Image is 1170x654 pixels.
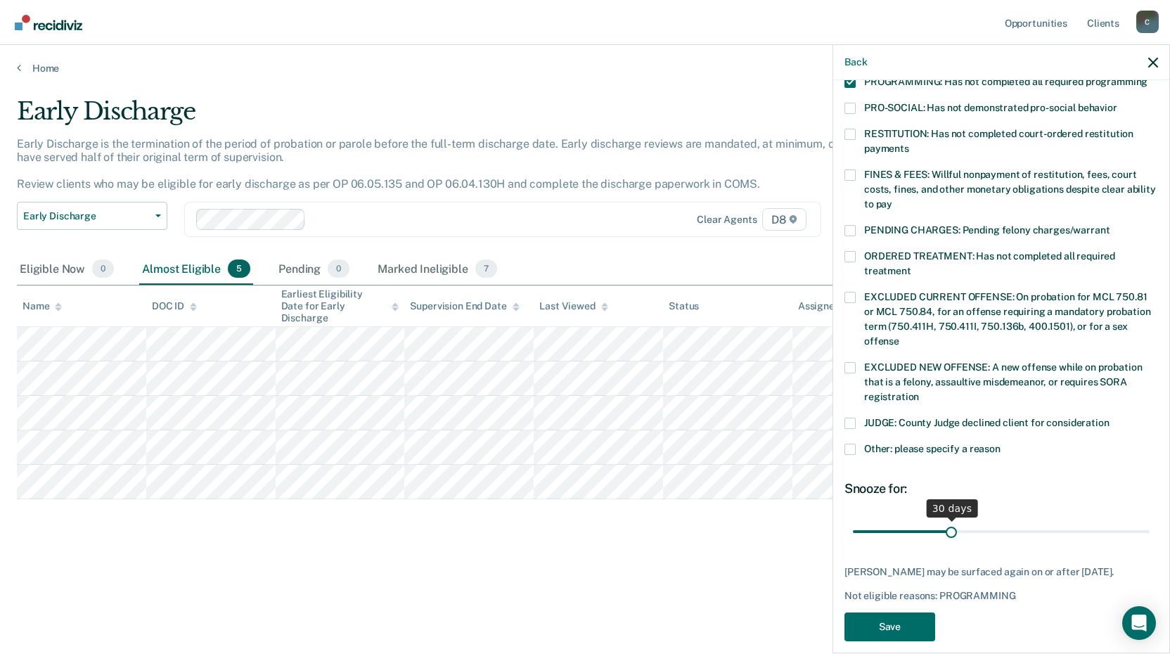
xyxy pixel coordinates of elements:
[844,566,1158,578] div: [PERSON_NAME] may be surfaced again on or after [DATE].
[475,259,497,278] span: 7
[864,128,1133,154] span: RESTITUTION: Has not completed court-ordered restitution payments
[22,300,62,312] div: Name
[23,210,150,222] span: Early Discharge
[281,288,399,323] div: Earliest Eligibility Date for Early Discharge
[844,613,935,641] button: Save
[762,208,806,231] span: D8
[539,300,607,312] div: Last Viewed
[864,102,1117,113] span: PRO-SOCIAL: Has not demonstrated pro-social behavior
[17,62,1153,75] a: Home
[410,300,519,312] div: Supervision End Date
[864,443,1001,454] span: Other: please specify a reason
[17,97,894,137] div: Early Discharge
[864,417,1110,428] span: JUDGE: County Judge declined client for consideration
[697,214,757,226] div: Clear agents
[864,361,1142,402] span: EXCLUDED NEW OFFENSE: A new offense while on probation that is a felony, assaultive misdemeanor, ...
[844,56,867,68] button: Back
[375,254,500,285] div: Marked Ineligible
[844,590,1158,602] div: Not eligible reasons: PROGRAMMING
[276,254,352,285] div: Pending
[798,300,864,312] div: Assigned to
[927,499,978,518] div: 30 days
[17,137,890,191] p: Early Discharge is the termination of the period of probation or parole before the full-term disc...
[1136,11,1159,33] div: C
[1136,11,1159,33] button: Profile dropdown button
[864,169,1156,210] span: FINES & FEES: Willful nonpayment of restitution, fees, court costs, fines, and other monetary obl...
[92,259,114,278] span: 0
[864,250,1115,276] span: ORDERED TREATMENT: Has not completed all required treatment
[669,300,699,312] div: Status
[864,291,1150,347] span: EXCLUDED CURRENT OFFENSE: On probation for MCL 750.81 or MCL 750.84, for an offense requiring a m...
[328,259,349,278] span: 0
[15,15,82,30] img: Recidiviz
[152,300,197,312] div: DOC ID
[139,254,253,285] div: Almost Eligible
[17,254,117,285] div: Eligible Now
[1122,606,1156,640] div: Open Intercom Messenger
[844,481,1158,496] div: Snooze for:
[864,76,1147,87] span: PROGRAMMING: Has not completed all required programming
[864,224,1110,236] span: PENDING CHARGES: Pending felony charges/warrant
[228,259,250,278] span: 5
